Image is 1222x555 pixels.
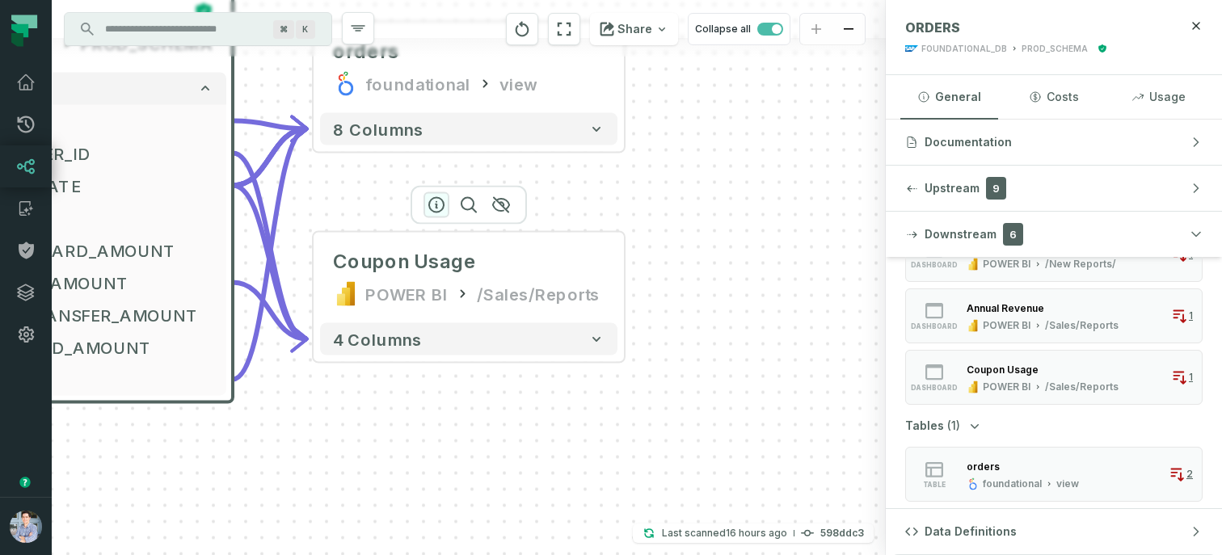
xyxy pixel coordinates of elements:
[233,128,307,185] g: Edge from 0dd85c77dd217d0afb16c7d4fb3eff19 to 13e279d3fa0da37019d89126473746b0
[986,177,1006,200] span: 9
[1189,309,1193,322] span: 1
[10,511,42,543] img: avatar of Alon Nafta
[499,71,537,97] div: view
[905,418,983,434] button: Tables(1)
[1005,75,1102,119] button: Costs
[726,527,787,539] relative-time: Aug 18, 2025, 9:13 PM EDT
[905,447,1203,502] button: tablefoundationalview2
[365,281,448,307] div: POWER BI
[886,120,1222,165] button: Documentation
[296,20,315,39] span: Press ⌘ + K to focus the search bar
[633,523,874,543] button: Last scanned[DATE] 9:13:57 PM598ddc3
[967,302,1044,314] div: Annual Revenue
[886,212,1222,257] button: Downstream6
[983,319,1030,332] div: POWER BI
[662,525,787,541] p: Last scanned
[925,523,1017,540] span: Data Definitions
[1189,371,1193,384] span: 1
[900,75,998,119] button: General
[688,13,790,45] button: Collapse all
[967,364,1039,376] div: Coupon Usage
[1056,477,1079,490] div: view
[886,509,1222,554] button: Data Definitions
[1110,75,1207,119] button: Usage
[18,475,32,490] div: Tooltip anchor
[947,418,960,434] span: (1)
[983,477,1042,490] div: foundational
[477,281,600,307] div: /Sales/Reports
[905,418,944,434] span: Tables
[1045,258,1116,271] div: /New Reports/
[333,120,423,139] span: 8 columns
[925,226,997,242] span: Downstream
[911,322,958,330] span: dashboard
[590,13,678,45] button: Share
[983,381,1030,393] div: POWER BI
[911,261,958,269] span: dashboard
[333,249,477,275] div: Coupon Usage
[921,43,1007,55] div: FOUNDATIONAL_DB
[967,460,1000,473] div: orders
[1094,44,1107,53] div: Certified
[233,121,307,129] g: Edge from 0dd85c77dd217d0afb16c7d4fb3eff19 to 13e279d3fa0da37019d89126473746b0
[923,481,946,489] span: table
[905,350,1203,405] button: dashboardPOWER BI/Sales/Reports1
[1045,319,1119,332] div: /Sales/Reports
[886,166,1222,211] button: Upstream9
[365,71,470,97] div: foundational
[333,330,422,349] span: 4 columns
[1186,468,1193,481] span: 2
[983,258,1030,271] div: POWER BI
[925,134,1012,150] span: Documentation
[905,19,960,36] span: ORDERS
[233,128,307,379] g: Edge from 0dd85c77dd217d0afb16c7d4fb3eff19 to 13e279d3fa0da37019d89126473746b0
[911,384,958,392] span: dashboard
[233,186,307,339] g: Edge from 0dd85c77dd217d0afb16c7d4fb3eff19 to 69c20251ca12178e039aa34433dd2b6c
[832,14,865,45] button: zoom out
[1003,223,1023,246] span: 6
[1045,381,1119,393] div: /Sales/Reports
[273,20,294,39] span: Press ⌘ + K to focus the search bar
[1022,43,1088,55] div: PROD_SCHEMA
[905,288,1203,343] button: dashboardPOWER BI/Sales/Reports1
[233,153,307,339] g: Edge from 0dd85c77dd217d0afb16c7d4fb3eff19 to 69c20251ca12178e039aa34433dd2b6c
[233,283,307,339] g: Edge from 0dd85c77dd217d0afb16c7d4fb3eff19 to 69c20251ca12178e039aa34433dd2b6c
[820,528,864,538] h4: 598ddc3
[925,180,980,196] span: Upstream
